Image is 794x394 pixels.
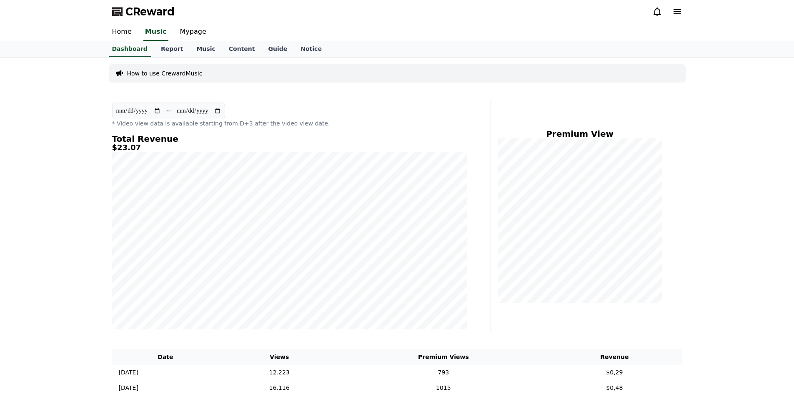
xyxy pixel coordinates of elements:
[261,41,294,57] a: Guide
[143,23,168,41] a: Music
[222,41,262,57] a: Content
[173,23,213,41] a: Mypage
[112,134,467,143] h4: Total Revenue
[119,368,138,377] p: [DATE]
[112,5,175,18] a: CReward
[166,106,171,116] p: ~
[294,41,328,57] a: Notice
[547,365,682,380] td: $0,29
[340,349,547,365] th: Premium Views
[105,23,138,41] a: Home
[125,5,175,18] span: CReward
[112,143,467,152] h5: $23.07
[112,119,467,128] p: * Video view data is available starting from D+3 after the video view date.
[340,365,547,380] td: 793
[547,349,682,365] th: Revenue
[190,41,222,57] a: Music
[498,129,662,138] h4: Premium View
[109,41,151,57] a: Dashboard
[219,365,340,380] td: 12.223
[219,349,340,365] th: Views
[127,69,203,78] a: How to use CrewardMusic
[154,41,190,57] a: Report
[119,384,138,392] p: [DATE]
[112,349,219,365] th: Date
